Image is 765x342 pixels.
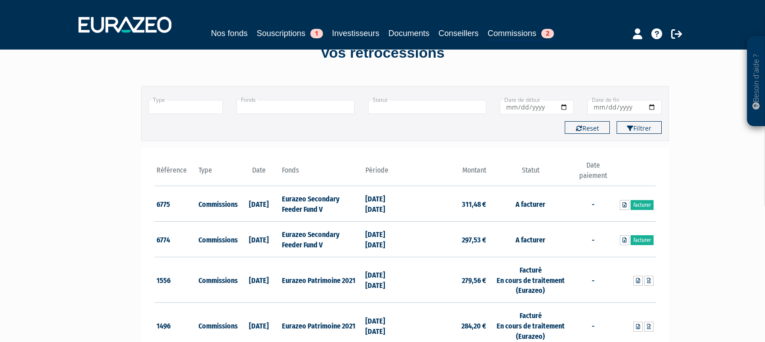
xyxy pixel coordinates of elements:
button: Filtrer [617,121,662,134]
td: [DATE] [238,186,280,222]
td: 6775 [154,186,196,222]
a: Facturer [631,200,654,210]
a: Commissions2 [488,27,554,41]
a: Souscriptions1 [257,27,323,40]
td: 311,48 € [405,186,488,222]
div: Vos rétrocessions [125,43,640,64]
td: Eurazeo Secondary Feeder Fund V [280,186,363,222]
td: Eurazeo Secondary Feeder Fund V [280,222,363,257]
th: Statut [488,160,572,186]
a: Facturer [631,235,654,245]
a: Investisseurs [332,27,379,40]
td: Commissions [196,257,238,303]
td: [DATE] [DATE] [363,222,405,257]
button: Reset [565,121,610,134]
a: Nos fonds [211,27,248,40]
td: - [572,257,614,303]
td: 279,56 € [405,257,488,303]
th: Montant [405,160,488,186]
p: Besoin d'aide ? [751,41,761,122]
td: - [572,222,614,257]
td: Commissions [196,186,238,222]
td: 1556 [154,257,196,303]
td: - [572,186,614,222]
td: [DATE] [238,257,280,303]
td: 297,53 € [405,222,488,257]
th: Date paiement [572,160,614,186]
a: Conseillers [438,27,479,40]
td: A facturer [488,222,572,257]
th: Période [363,160,405,186]
th: Date [238,160,280,186]
a: Documents [388,27,429,40]
td: Eurazeo Patrimoine 2021 [280,257,363,303]
th: Type [196,160,238,186]
td: Facturé En cours de traitement (Eurazeo) [488,257,572,303]
span: 1 [310,29,323,38]
span: 2 [541,29,554,38]
td: [DATE] [238,222,280,257]
td: A facturer [488,186,572,222]
th: Référence [154,160,196,186]
td: 6774 [154,222,196,257]
th: Fonds [280,160,363,186]
td: [DATE] [DATE] [363,257,405,303]
td: Commissions [196,222,238,257]
td: [DATE] [DATE] [363,186,405,222]
img: 1732889491-logotype_eurazeo_blanc_rvb.png [78,17,171,33]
